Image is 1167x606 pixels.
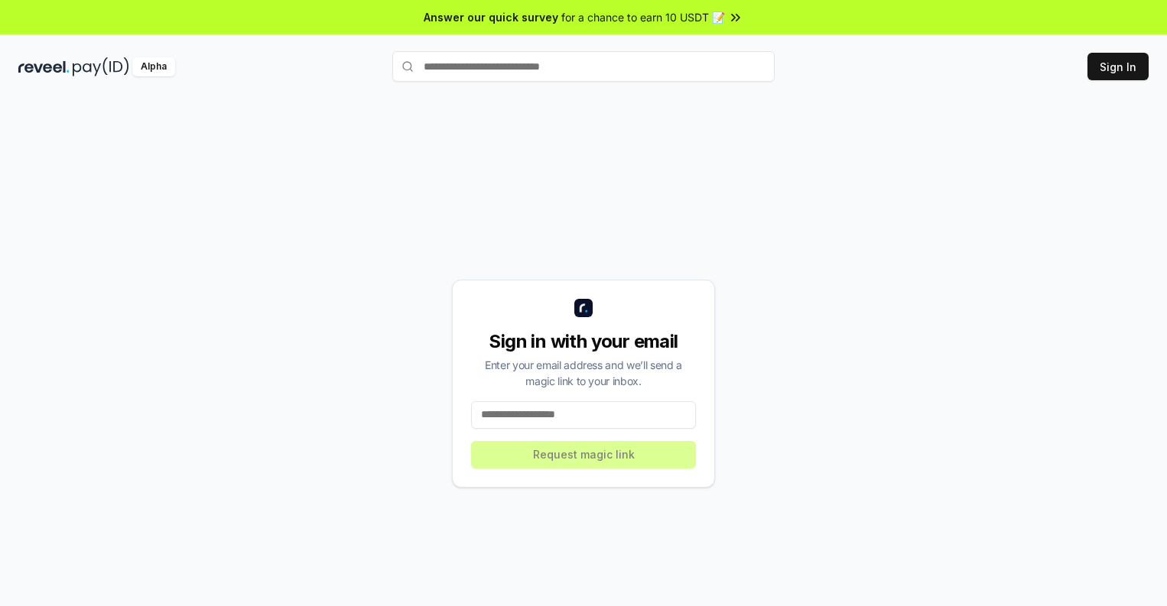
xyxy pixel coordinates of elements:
[471,357,696,389] div: Enter your email address and we’ll send a magic link to your inbox.
[561,9,725,25] span: for a chance to earn 10 USDT 📝
[424,9,558,25] span: Answer our quick survey
[574,299,593,317] img: logo_small
[132,57,175,76] div: Alpha
[18,57,70,76] img: reveel_dark
[1087,53,1149,80] button: Sign In
[73,57,129,76] img: pay_id
[471,329,696,354] div: Sign in with your email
